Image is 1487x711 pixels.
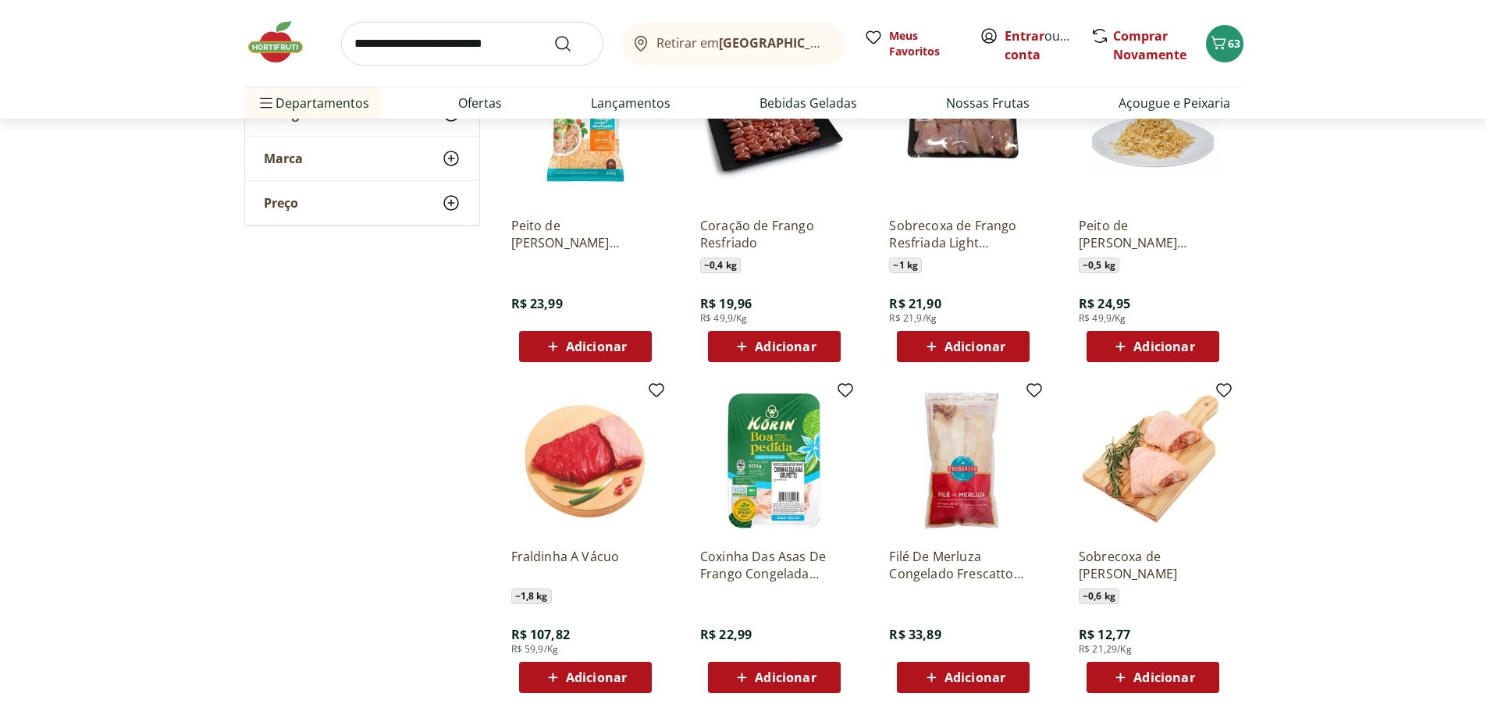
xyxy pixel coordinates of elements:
[889,387,1037,535] img: Filé De Merluza Congelado Frescatto 500G
[889,548,1037,582] a: Filé De Merluza Congelado Frescatto 500G
[889,28,961,59] span: Meus Favoritos
[1079,626,1130,643] span: R$ 12,77
[700,387,848,535] img: Coxinha Das Asas De Frango Congelada Drumette Korin 600G
[700,312,748,325] span: R$ 49,9/Kg
[1228,36,1240,51] span: 63
[1079,387,1227,535] img: Sobrecoxa de Frango Resfriada
[511,217,660,251] a: Peito de [PERSON_NAME] Congelado Nat 400g
[257,84,276,122] button: Menu
[755,671,816,684] span: Adicionar
[1005,27,1044,44] a: Entrar
[511,588,552,604] span: ~ 1,8 kg
[897,331,1030,362] button: Adicionar
[700,217,848,251] a: Coração de Frango Resfriado
[944,671,1005,684] span: Adicionar
[245,181,479,225] button: Preço
[622,22,845,66] button: Retirar em[GEOGRAPHIC_DATA]/[GEOGRAPHIC_DATA]
[511,56,660,204] img: Peito de Frango Desfiado Congelado Nat 400g
[1005,27,1074,64] span: ou
[1079,56,1227,204] img: Peito de Frango Desfiado Resfriado Unidade
[511,548,660,582] a: Fraldinha A Vácuo
[760,94,857,112] a: Bebidas Geladas
[1079,643,1132,656] span: R$ 21,29/Kg
[519,331,652,362] button: Adicionar
[944,340,1005,353] span: Adicionar
[946,94,1030,112] a: Nossas Frutas
[864,28,961,59] a: Meus Favoritos
[591,94,671,112] a: Lançamentos
[264,195,298,211] span: Preço
[1206,25,1243,62] button: Carrinho
[1119,94,1230,112] a: Açougue e Peixaria
[1087,662,1219,693] button: Adicionar
[708,662,841,693] button: Adicionar
[1113,27,1186,63] a: Comprar Novamente
[889,56,1037,204] img: Sobrecoxa de Frango Resfriada Light Tamanho Família
[1079,588,1119,604] span: ~ 0,6 kg
[889,312,937,325] span: R$ 21,9/Kg
[719,34,982,52] b: [GEOGRAPHIC_DATA]/[GEOGRAPHIC_DATA]
[511,387,660,535] img: Fraldinha A Vácuo
[700,626,752,643] span: R$ 22,99
[566,671,627,684] span: Adicionar
[257,84,369,122] span: Departamentos
[511,643,559,656] span: R$ 59,9/Kg
[700,295,752,312] span: R$ 19,96
[889,295,941,312] span: R$ 21,90
[708,331,841,362] button: Adicionar
[1079,312,1126,325] span: R$ 49,9/Kg
[897,662,1030,693] button: Adicionar
[700,548,848,582] a: Coxinha Das Asas De Frango Congelada Drumette Korin 600G
[1133,671,1194,684] span: Adicionar
[1079,258,1119,273] span: ~ 0,5 kg
[1079,548,1227,582] a: Sobrecoxa de [PERSON_NAME]
[244,19,322,66] img: Hortifruti
[1005,27,1090,63] a: Criar conta
[656,36,829,50] span: Retirar em
[553,34,591,53] button: Submit Search
[566,340,627,353] span: Adicionar
[889,217,1037,251] a: Sobrecoxa de Frango Resfriada Light [GEOGRAPHIC_DATA]
[519,662,652,693] button: Adicionar
[1133,340,1194,353] span: Adicionar
[341,22,603,66] input: search
[1087,331,1219,362] button: Adicionar
[889,626,941,643] span: R$ 33,89
[700,258,741,273] span: ~ 0,4 kg
[1079,217,1227,251] a: Peito de [PERSON_NAME] Resfriado Unidade
[755,340,816,353] span: Adicionar
[511,295,563,312] span: R$ 23,99
[511,626,570,643] span: R$ 107,82
[458,94,502,112] a: Ofertas
[264,151,303,166] span: Marca
[245,137,479,180] button: Marca
[1079,295,1130,312] span: R$ 24,95
[889,258,922,273] span: ~ 1 kg
[700,56,848,204] img: Coração de Frango Resfriado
